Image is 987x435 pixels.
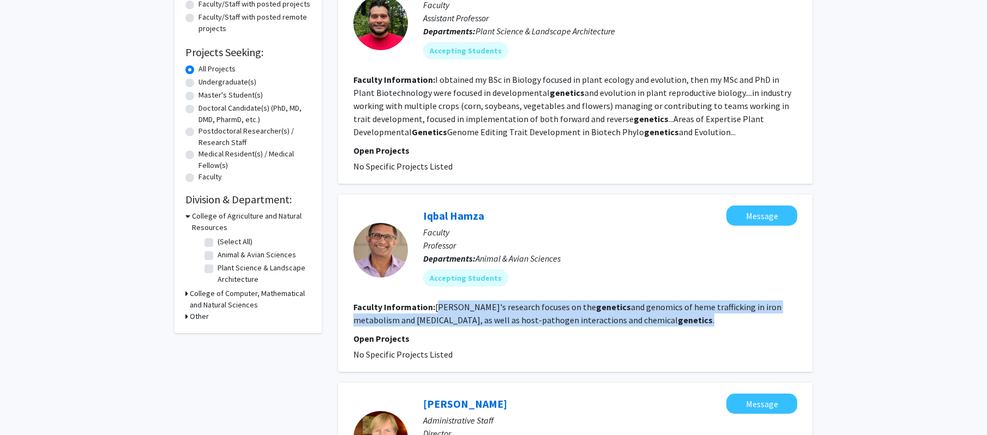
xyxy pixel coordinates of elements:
[423,226,797,239] p: Faculty
[412,126,447,137] b: Genetics
[726,394,797,414] button: Message Patrick Killion
[423,269,508,287] mat-chip: Accepting Students
[476,253,561,264] span: Animal & Avian Sciences
[218,262,308,285] label: Plant Science & Landscape Architecture
[185,46,311,59] h2: Projects Seeking:
[423,26,476,37] b: Departments:
[726,206,797,226] button: Message Iqbal Hamza
[353,301,435,312] b: Faculty Information:
[198,125,311,148] label: Postdoctoral Researcher(s) / Research Staff
[353,74,435,85] b: Faculty Information:
[198,171,222,183] label: Faculty
[678,315,713,325] b: genetics
[423,209,484,222] a: Iqbal Hamza
[634,113,669,124] b: genetics
[353,161,453,172] span: No Specific Projects Listed
[353,332,797,345] p: Open Projects
[476,26,615,37] span: Plant Science & Landscape Architecture
[198,63,236,75] label: All Projects
[596,301,631,312] b: genetics
[198,102,311,125] label: Doctoral Candidate(s) (PhD, MD, DMD, PharmD, etc.)
[550,87,585,98] b: genetics
[198,76,256,88] label: Undergraduate(s)
[353,144,797,157] p: Open Projects
[644,126,679,137] b: genetics
[353,74,791,137] fg-read-more: I obtained my BSc in Biology focused in plant ecology and evolution, then my MSc and PhD in Plant...
[423,414,797,427] p: Administrative Staff
[218,249,296,261] label: Animal & Avian Sciences
[423,11,797,25] p: Assistant Professor
[423,239,797,252] p: Professor
[423,42,508,59] mat-chip: Accepting Students
[198,89,263,101] label: Master's Student(s)
[353,349,453,360] span: No Specific Projects Listed
[423,253,476,264] b: Departments:
[353,301,781,325] fg-read-more: [PERSON_NAME]'s research focuses on the and genomics of heme trafficking in iron metabolism and [...
[8,386,46,427] iframe: Chat
[190,288,311,311] h3: College of Computer, Mathematical and Natural Sciences
[192,210,311,233] h3: College of Agriculture and Natural Resources
[198,148,311,171] label: Medical Resident(s) / Medical Fellow(s)
[218,236,252,247] label: (Select All)
[423,397,507,410] a: [PERSON_NAME]
[185,193,311,206] h2: Division & Department:
[198,11,311,34] label: Faculty/Staff with posted remote projects
[190,311,209,322] h3: Other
